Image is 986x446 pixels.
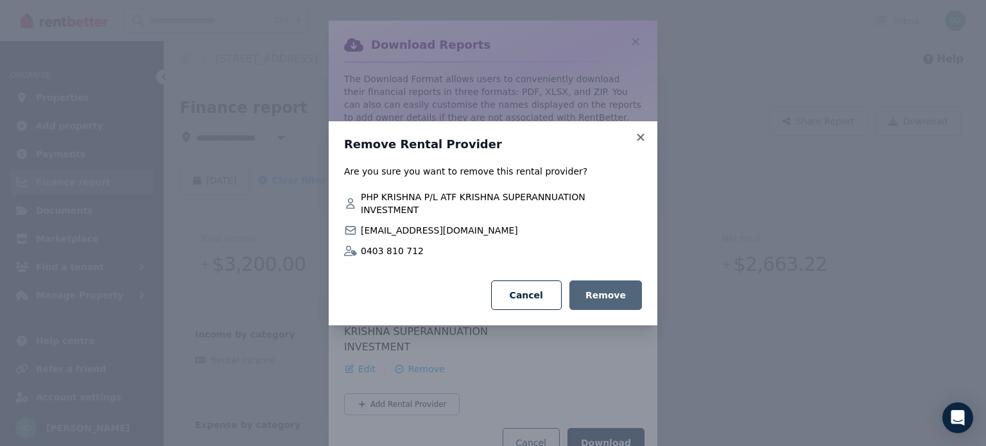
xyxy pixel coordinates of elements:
span: [EMAIL_ADDRESS][DOMAIN_NAME] [361,224,642,237]
span: 0403 810 712 [361,244,642,257]
div: Open Intercom Messenger [942,402,973,433]
button: Remove [569,280,642,310]
p: Are you sure you want to remove this rental provider? [344,165,642,178]
span: PHP KRISHNA P/L ATF KRISHNA SUPERANNUATION INVESTMENT [361,191,642,216]
button: Cancel [491,280,562,310]
h3: Remove Rental Provider [344,137,642,152]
